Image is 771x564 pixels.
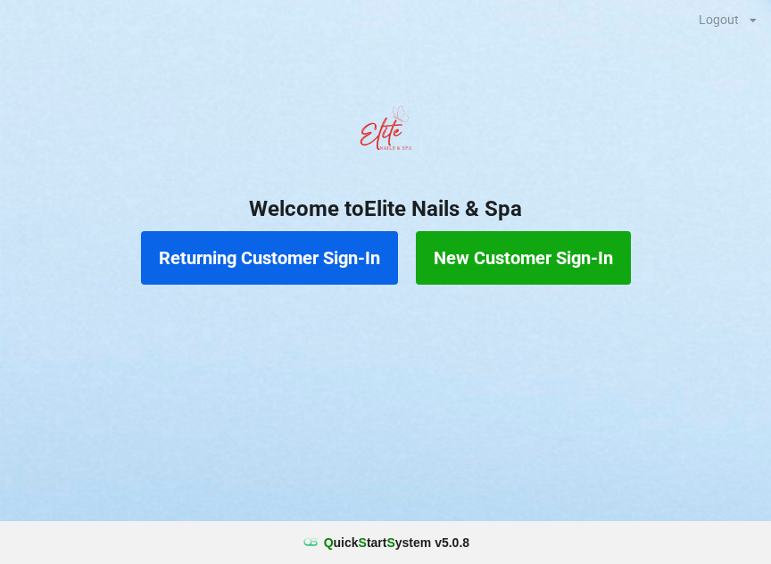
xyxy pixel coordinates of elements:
[324,534,469,552] b: uick tart ystem v 5.0.8
[699,13,739,26] div: Logout
[350,97,421,169] img: EliteNailsSpa-Logo1.png
[302,534,319,552] img: favicon.ico
[386,535,394,550] span: S
[324,535,334,550] span: Q
[359,535,367,550] span: S
[416,231,631,285] button: New Customer Sign-In
[141,231,398,285] button: Returning Customer Sign-In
